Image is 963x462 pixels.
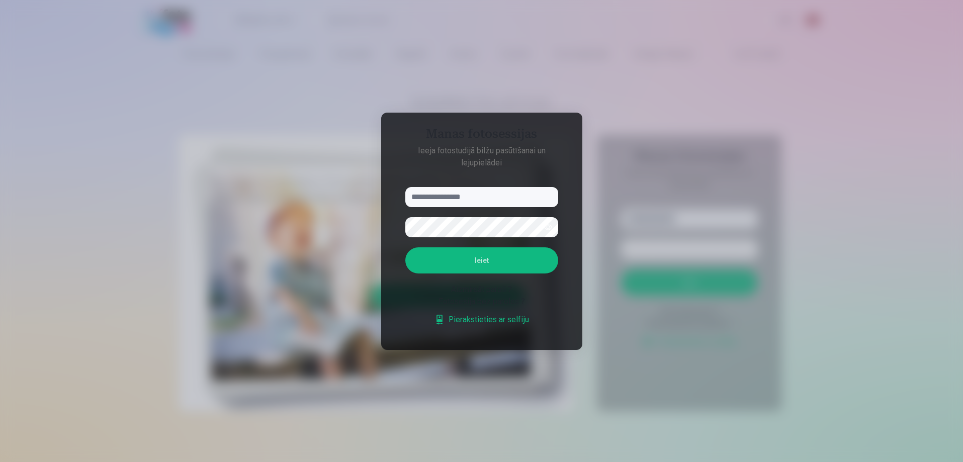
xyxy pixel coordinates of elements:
[405,296,558,308] div: Fotosesija bez paroles ?
[395,145,568,169] p: Ieeja fotostudijā bilžu pasūtīšanai un lejupielādei
[395,127,568,145] h4: Manas fotosessijas
[405,284,558,296] div: Aizmirsāt paroli ?
[434,314,529,326] a: Pierakstieties ar selfiju
[405,247,558,273] button: Ieiet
